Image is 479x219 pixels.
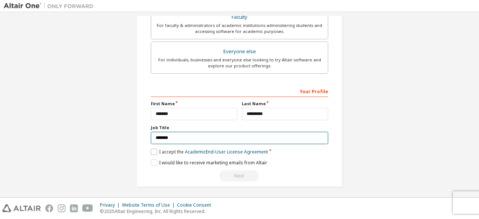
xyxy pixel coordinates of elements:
[151,170,328,182] div: Read and acccept EULA to continue
[4,2,97,10] img: Altair One
[82,204,93,212] img: youtube.svg
[156,57,323,69] div: For individuals, businesses and everyone else looking to try Altair software and explore our prod...
[45,204,53,212] img: facebook.svg
[100,202,122,208] div: Privacy
[122,202,177,208] div: Website Terms of Use
[100,208,216,215] p: © 2025 Altair Engineering, Inc. All Rights Reserved.
[242,101,328,107] label: Last Name
[156,12,323,22] div: Faculty
[70,204,78,212] img: linkedin.svg
[58,204,65,212] img: instagram.svg
[151,85,328,97] div: Your Profile
[2,204,41,212] img: altair_logo.svg
[151,125,328,131] label: Job Title
[156,46,323,57] div: Everyone else
[151,149,268,155] label: I accept the
[156,22,323,34] div: For faculty & administrators of academic institutions administering students and accessing softwa...
[185,149,268,155] a: Academic End-User License Agreement
[151,101,237,107] label: First Name
[177,202,216,208] div: Cookie Consent
[151,159,267,166] label: I would like to receive marketing emails from Altair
